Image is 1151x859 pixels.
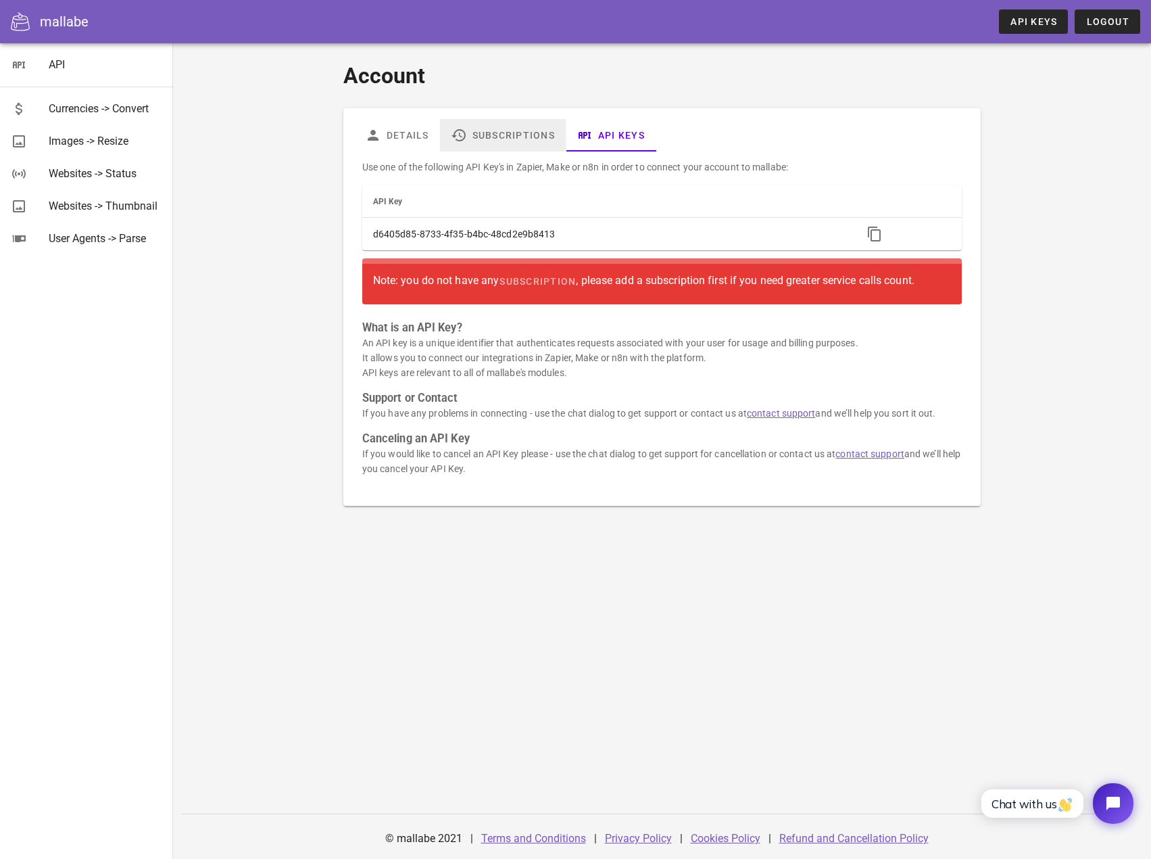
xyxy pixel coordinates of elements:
[49,232,162,245] div: User Agents -> Parse
[1010,16,1057,27] span: API Keys
[999,9,1068,34] a: API Keys
[377,822,470,855] div: © mallabe 2021
[747,408,816,419] a: contact support
[1075,9,1140,34] button: Logout
[362,391,962,406] h3: Support or Contact
[966,772,1145,835] iframe: Tidio Chat
[362,321,962,335] h3: What is an API Key?
[1085,16,1129,27] span: Logout
[481,832,586,845] a: Terms and Conditions
[362,160,962,175] p: Use one of the following API Key's in Zapier, Make or n8n in order to connect your account to mal...
[470,822,473,855] div: |
[49,167,162,180] div: Websites -> Status
[779,832,929,845] a: Refund and Cancellation Policy
[440,119,566,152] a: Subscriptions
[40,11,89,32] div: mallabe
[691,832,760,845] a: Cookies Policy
[362,446,962,476] p: If you would like to cancel an API Key please - use the chat dialog to get support for cancellati...
[605,832,672,845] a: Privacy Policy
[373,197,403,206] span: API Key
[362,218,852,250] td: d6405d85-8733-4f35-b4bc-48cd2e9b8413
[343,60,981,92] h1: Account
[354,119,440,152] a: Details
[49,102,162,115] div: Currencies -> Convert
[499,276,576,287] span: subscription
[362,406,962,421] p: If you have any problems in connecting - use the chat dialog to get support or contact us at and ...
[373,269,951,294] div: Note: you do not have any , please add a subscription first if you need greater service calls count.
[566,119,656,152] a: API Keys
[594,822,597,855] div: |
[362,185,852,218] th: API Key: Not sorted. Activate to sort ascending.
[768,822,771,855] div: |
[49,200,162,212] div: Websites -> Thumbnail
[362,335,962,380] p: An API key is a unique identifier that authenticates requests associated with your user for usage...
[680,822,683,855] div: |
[49,58,162,71] div: API
[362,432,962,446] h3: Canceling an API Key
[835,448,904,459] a: contact support
[49,135,162,147] div: Images -> Resize
[499,269,576,294] a: subscription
